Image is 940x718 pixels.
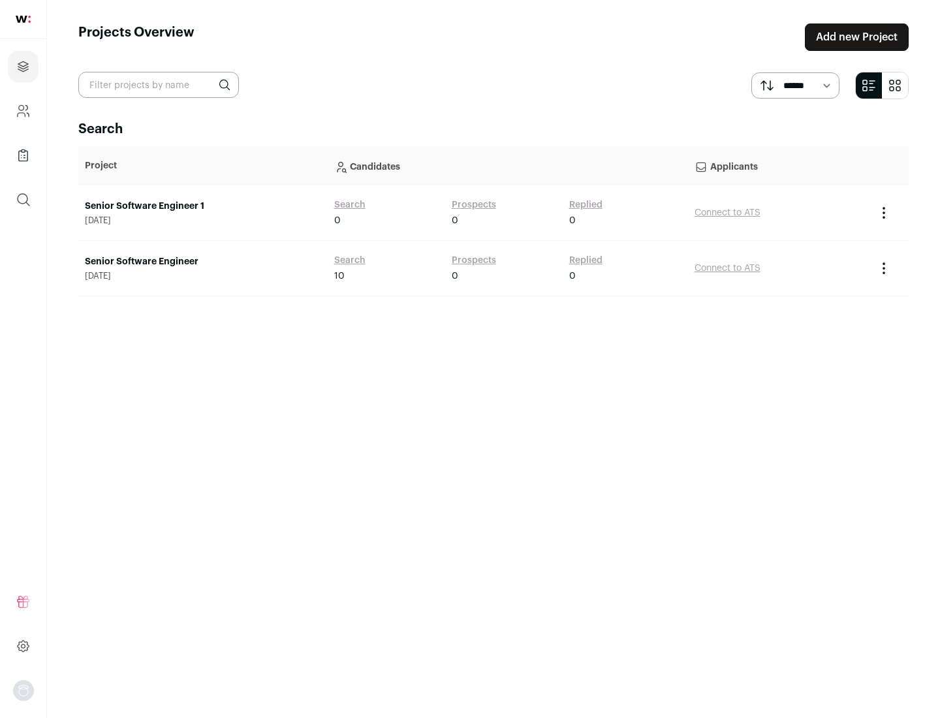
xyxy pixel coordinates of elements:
[334,214,341,227] span: 0
[85,271,321,281] span: [DATE]
[805,23,909,51] a: Add new Project
[334,254,366,267] a: Search
[452,270,458,283] span: 0
[876,205,892,221] button: Project Actions
[85,200,321,213] a: Senior Software Engineer 1
[876,260,892,276] button: Project Actions
[334,270,345,283] span: 10
[695,264,760,273] a: Connect to ATS
[569,270,576,283] span: 0
[85,255,321,268] a: Senior Software Engineer
[569,254,603,267] a: Replied
[569,198,603,211] a: Replied
[78,23,195,51] h1: Projects Overview
[16,16,31,23] img: wellfound-shorthand-0d5821cbd27db2630d0214b213865d53afaa358527fdda9d0ea32b1df1b89c2c.svg
[8,95,39,127] a: Company and ATS Settings
[334,198,366,211] a: Search
[13,680,34,701] img: nopic.png
[334,153,681,179] p: Candidates
[452,198,496,211] a: Prospects
[78,120,909,138] h2: Search
[13,680,34,701] button: Open dropdown
[695,153,863,179] p: Applicants
[569,214,576,227] span: 0
[452,214,458,227] span: 0
[695,208,760,217] a: Connect to ATS
[85,159,321,172] p: Project
[8,51,39,82] a: Projects
[8,140,39,171] a: Company Lists
[78,72,239,98] input: Filter projects by name
[452,254,496,267] a: Prospects
[85,215,321,226] span: [DATE]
